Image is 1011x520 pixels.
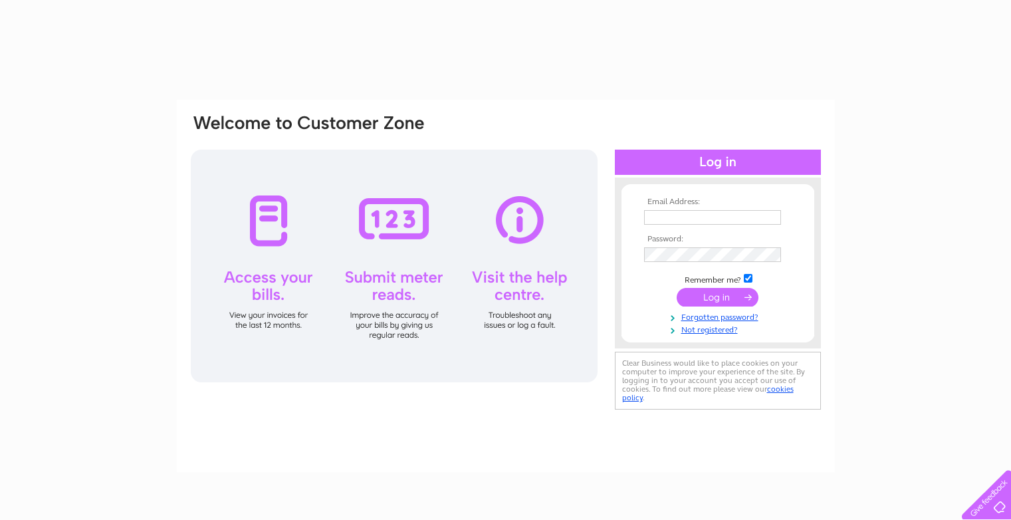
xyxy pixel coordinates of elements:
div: Clear Business would like to place cookies on your computer to improve your experience of the sit... [615,352,821,410]
input: Submit [677,288,758,307]
a: cookies policy [622,384,794,402]
a: Forgotten password? [644,310,795,323]
th: Password: [641,235,795,244]
th: Email Address: [641,197,795,207]
a: Not registered? [644,323,795,335]
td: Remember me? [641,272,795,285]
